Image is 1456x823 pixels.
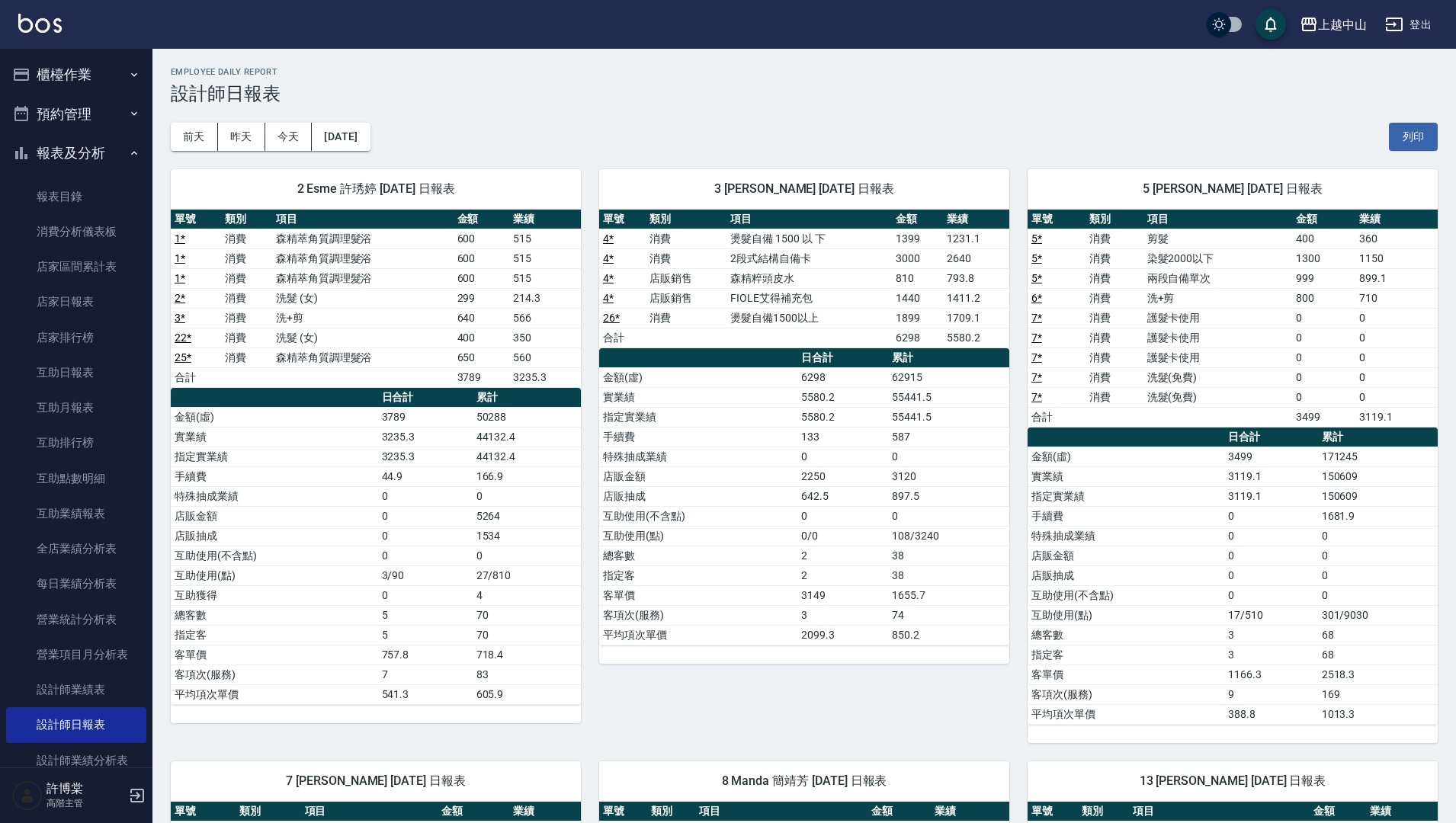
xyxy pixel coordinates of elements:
[6,531,146,566] a: 全店業績分析表
[265,123,313,151] button: 今天
[1224,428,1317,447] th: 日合計
[726,308,892,328] td: 燙髮自備1500以上
[1224,704,1317,724] td: 388.8
[1086,328,1143,347] td: 消費
[1318,486,1438,506] td: 150609
[312,123,370,151] button: [DATE]
[599,526,797,546] td: 互助使用(點)
[1318,546,1438,565] td: 0
[1028,684,1224,704] td: 客項次(服務)
[1028,407,1086,427] td: 合計
[892,248,943,268] td: 3000
[1318,704,1438,724] td: 1013.3
[1318,645,1438,664] td: 68
[47,796,124,810] p: 高階主管
[171,546,378,565] td: 互助使用(不含點)
[378,526,473,546] td: 0
[1318,605,1438,625] td: 301/9030
[943,210,1009,229] th: 業績
[1028,428,1438,725] table: a dense table
[171,466,378,486] td: 手續費
[1389,123,1438,151] button: 列印
[1224,466,1317,486] td: 3119.1
[272,347,454,367] td: 森精萃角質調理髮浴
[1318,664,1438,684] td: 2518.3
[509,367,581,387] td: 3235.3
[1355,328,1437,347] td: 0
[943,328,1009,347] td: 5580.2
[797,367,888,387] td: 6298
[189,181,563,197] span: 2 Esme 許琇婷 [DATE] 日報表
[1318,585,1438,605] td: 0
[171,427,378,447] td: 實業績
[272,288,454,308] td: 洗髮 (女)
[1086,268,1143,288] td: 消費
[1318,447,1438,466] td: 171245
[509,347,581,367] td: 560
[6,249,146,284] a: 店家區間累計表
[473,585,581,605] td: 4
[599,407,797,427] td: 指定實業績
[171,367,221,387] td: 合計
[1046,773,1419,789] span: 13 [PERSON_NAME] [DATE] 日報表
[6,55,146,94] button: 櫃檯作業
[171,664,378,684] td: 客項次(服務)
[888,447,1009,466] td: 0
[599,427,797,447] td: 手續費
[473,447,581,466] td: 44132.4
[454,229,509,248] td: 600
[797,407,888,427] td: 5580.2
[599,486,797,506] td: 店販抽成
[943,229,1009,248] td: 1231.1
[171,645,378,664] td: 客單價
[171,625,378,645] td: 指定客
[1086,229,1143,248] td: 消費
[726,229,892,248] td: 燙髮自備 1500 以 下
[1355,367,1437,387] td: 0
[1355,268,1437,288] td: 899.1
[1224,684,1317,704] td: 9
[6,214,146,249] a: 消費分析儀表板
[888,605,1009,625] td: 74
[509,210,581,229] th: 業績
[171,83,1438,104] h3: 設計師日報表
[473,664,581,684] td: 83
[378,407,473,427] td: 3789
[378,684,473,704] td: 541.3
[646,308,726,328] td: 消費
[599,605,797,625] td: 客項次(服務)
[797,565,888,585] td: 2
[221,308,271,328] td: 消費
[892,268,943,288] td: 810
[509,328,581,347] td: 350
[1224,506,1317,526] td: 0
[1028,645,1224,664] td: 指定客
[599,625,797,645] td: 平均項次單價
[509,308,581,328] td: 566
[1224,625,1317,645] td: 3
[221,229,271,248] td: 消費
[726,210,892,229] th: 項目
[6,707,146,742] a: 設計師日報表
[473,565,581,585] td: 27/810
[221,210,271,229] th: 類別
[473,684,581,704] td: 605.9
[1224,605,1317,625] td: 17/510
[236,802,300,821] th: 類別
[1355,229,1437,248] td: 360
[509,248,581,268] td: 515
[599,210,646,229] th: 單號
[509,802,581,821] th: 業績
[1028,546,1224,565] td: 店販金額
[1355,347,1437,367] td: 0
[12,780,43,811] img: Person
[599,348,1009,645] table: a dense table
[1355,308,1437,328] td: 0
[1224,565,1317,585] td: 0
[892,288,943,308] td: 1440
[888,565,1009,585] td: 38
[1224,486,1317,506] td: 3119.1
[797,546,888,565] td: 2
[6,425,146,460] a: 互助排行榜
[1086,288,1143,308] td: 消費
